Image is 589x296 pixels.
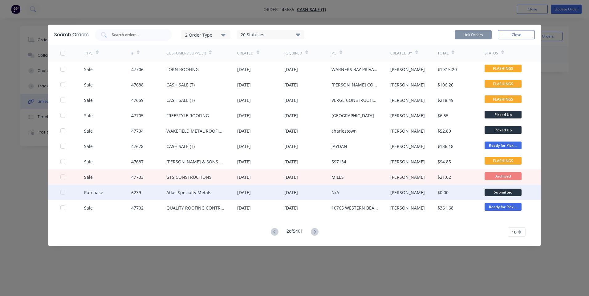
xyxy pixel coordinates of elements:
[284,158,298,165] div: [DATE]
[131,82,144,88] div: 47688
[166,174,212,180] div: GTS CONSTRUCTIONS
[84,158,93,165] div: Sale
[284,189,298,196] div: [DATE]
[390,143,425,150] div: [PERSON_NAME]
[84,205,93,211] div: Sale
[485,50,498,56] div: Status
[485,65,522,72] span: FLASHINGS
[131,66,144,73] div: 47706
[437,158,451,165] div: $94.85
[331,205,378,211] div: 10765 WESTERN BEARS
[331,174,344,180] div: MILES
[237,50,254,56] div: Created
[331,112,374,119] div: [GEOGRAPHIC_DATA]
[331,143,347,150] div: JAYDAN
[331,66,378,73] div: WARNERS BAY PRIVATE
[84,112,93,119] div: Sale
[84,128,93,134] div: Sale
[166,82,195,88] div: CASH SALE (T)
[331,97,378,103] div: VERGE CONSTRUCTION
[284,174,298,180] div: [DATE]
[284,128,298,134] div: [DATE]
[181,30,230,39] button: 2 Order Type
[54,31,89,38] div: Search Orders
[111,32,162,38] input: Search orders...
[166,112,209,119] div: FREESTYLE ROOFING
[166,143,195,150] div: CASH SALE (T)
[286,228,303,237] div: 2 of 5401
[237,189,251,196] div: [DATE]
[237,158,251,165] div: [DATE]
[437,97,453,103] div: $218.49
[498,30,535,39] button: Close
[284,66,298,73] div: [DATE]
[437,189,449,196] div: $0.00
[390,205,425,211] div: [PERSON_NAME]
[437,82,453,88] div: $106.26
[237,205,251,211] div: [DATE]
[485,189,522,196] div: Submitted
[131,143,144,150] div: 47678
[390,158,425,165] div: [PERSON_NAME]
[331,158,346,165] div: 597134
[331,82,378,88] div: [PERSON_NAME] CONSTRUCTIONS
[84,50,93,56] div: TYPE
[512,229,517,235] span: 10
[166,189,211,196] div: Atlas Specialty Metals
[284,50,302,56] div: Required
[331,128,357,134] div: charlestown
[237,31,304,38] div: 20 Statuses
[485,203,522,211] span: Ready for Pick ...
[455,30,492,39] button: Link Orders
[390,50,412,56] div: Created By
[237,66,251,73] div: [DATE]
[390,128,425,134] div: [PERSON_NAME]
[437,205,453,211] div: $361.68
[284,112,298,119] div: [DATE]
[84,66,93,73] div: Sale
[437,112,449,119] div: $6.55
[390,112,425,119] div: [PERSON_NAME]
[390,66,425,73] div: [PERSON_NAME]
[131,97,144,103] div: 47659
[485,157,522,165] span: FLASHINGS
[166,66,199,73] div: LORN ROOFING
[331,189,339,196] div: N/A
[84,189,103,196] div: Purchase
[166,158,225,165] div: [PERSON_NAME] & SONS PTY LTD
[131,112,144,119] div: 47705
[437,50,449,56] div: Total
[485,172,522,180] span: Archived
[485,95,522,103] span: FLASHINGS
[437,143,453,150] div: $136.18
[84,97,93,103] div: Sale
[284,97,298,103] div: [DATE]
[437,66,457,73] div: $1,315.20
[485,126,522,134] span: Picked Up
[166,128,225,134] div: WAKEFIELD METAL ROOFING
[237,97,251,103] div: [DATE]
[390,189,425,196] div: [PERSON_NAME]
[437,174,451,180] div: $21.02
[84,174,93,180] div: Sale
[237,128,251,134] div: [DATE]
[390,97,425,103] div: [PERSON_NAME]
[166,97,195,103] div: CASH SALE (T)
[84,82,93,88] div: Sale
[131,128,144,134] div: 47704
[131,158,144,165] div: 47687
[237,143,251,150] div: [DATE]
[131,205,144,211] div: 47702
[84,143,93,150] div: Sale
[485,80,522,88] span: FLASHINGS
[390,174,425,180] div: [PERSON_NAME]
[237,82,251,88] div: [DATE]
[166,205,225,211] div: QUALITY ROOFING CONTRACTORS
[166,50,206,56] div: Customer / Supplier
[237,112,251,119] div: [DATE]
[437,128,451,134] div: $52.80
[185,31,226,38] div: 2 Order Type
[331,50,336,56] div: PO
[284,143,298,150] div: [DATE]
[131,189,141,196] div: 6239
